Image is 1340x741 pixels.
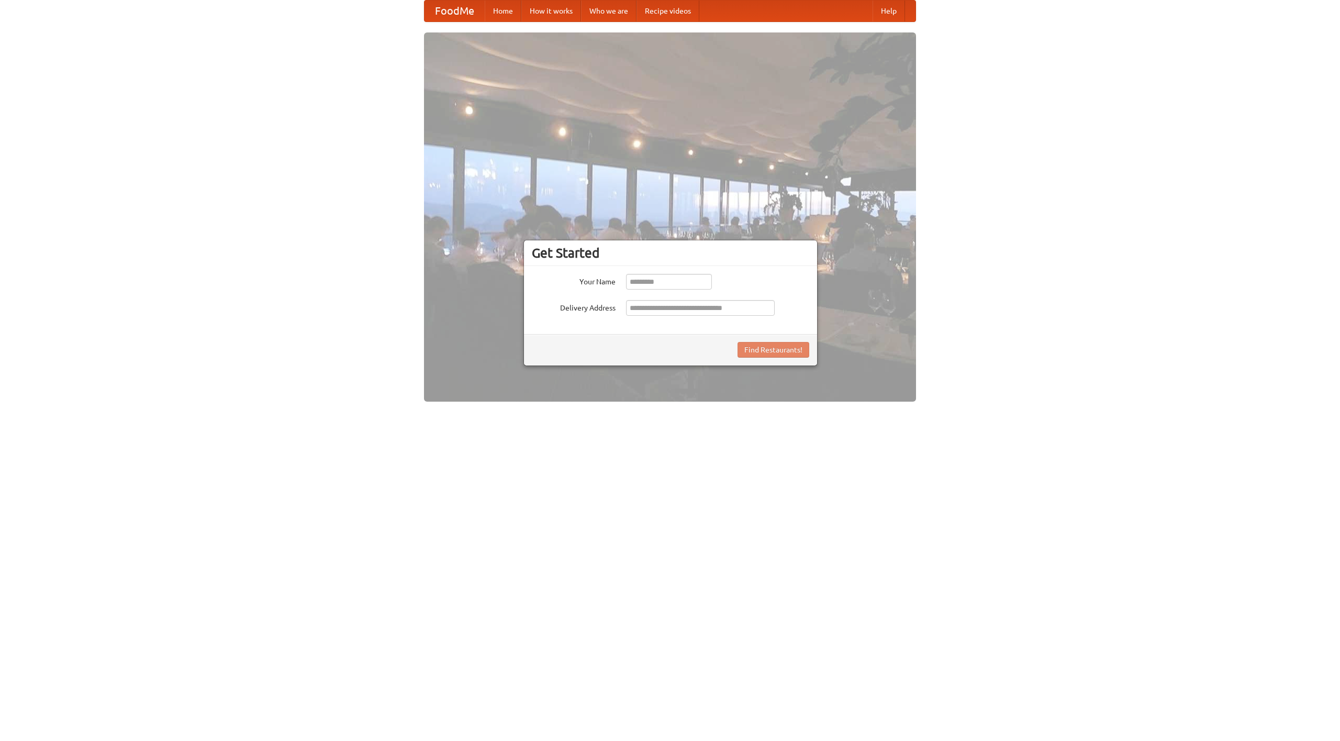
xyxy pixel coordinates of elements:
a: FoodMe [425,1,485,21]
a: Who we are [581,1,636,21]
h3: Get Started [532,245,809,261]
label: Your Name [532,274,616,287]
a: Help [873,1,905,21]
a: Recipe videos [636,1,699,21]
label: Delivery Address [532,300,616,313]
button: Find Restaurants! [738,342,809,358]
a: How it works [521,1,581,21]
a: Home [485,1,521,21]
